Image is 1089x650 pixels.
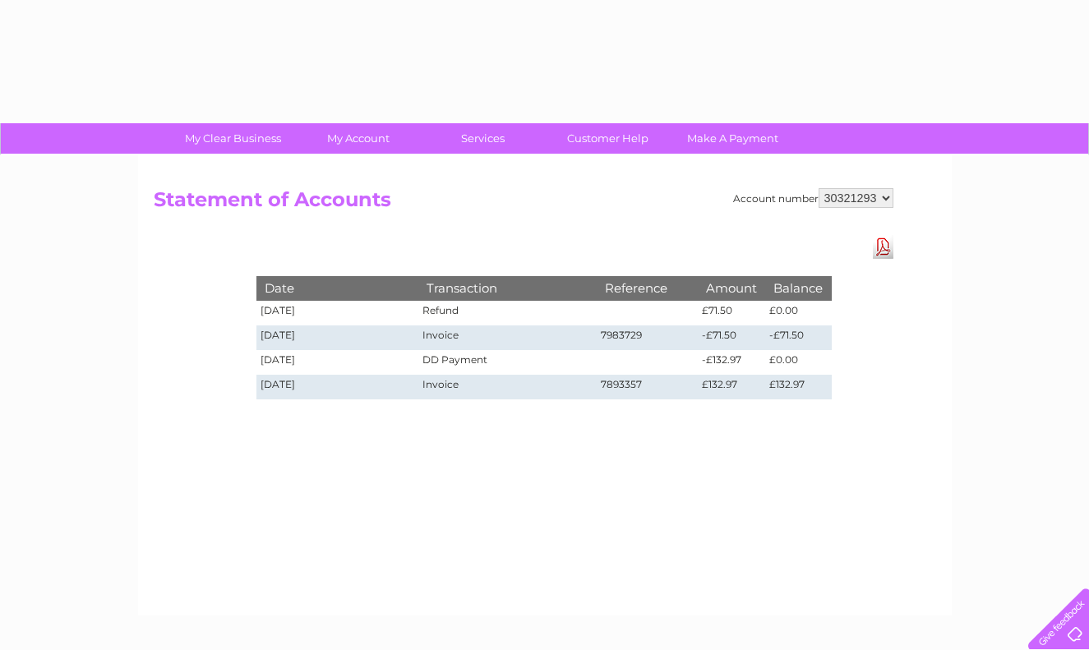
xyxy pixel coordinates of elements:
[765,350,831,375] td: £0.00
[165,123,301,154] a: My Clear Business
[698,350,765,375] td: -£132.97
[256,375,419,399] td: [DATE]
[418,350,596,375] td: DD Payment
[765,276,831,300] th: Balance
[256,325,419,350] td: [DATE]
[256,350,419,375] td: [DATE]
[765,375,831,399] td: £132.97
[418,325,596,350] td: Invoice
[256,276,419,300] th: Date
[415,123,551,154] a: Services
[256,301,419,325] td: [DATE]
[597,276,699,300] th: Reference
[698,325,765,350] td: -£71.50
[418,276,596,300] th: Transaction
[698,301,765,325] td: £71.50
[873,235,893,259] a: Download Pdf
[418,301,596,325] td: Refund
[665,123,801,154] a: Make A Payment
[733,188,893,208] div: Account number
[418,375,596,399] td: Invoice
[765,325,831,350] td: -£71.50
[154,188,893,219] h2: Statement of Accounts
[597,375,699,399] td: 7893357
[698,276,765,300] th: Amount
[698,375,765,399] td: £132.97
[597,325,699,350] td: 7983729
[540,123,676,154] a: Customer Help
[290,123,426,154] a: My Account
[765,301,831,325] td: £0.00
